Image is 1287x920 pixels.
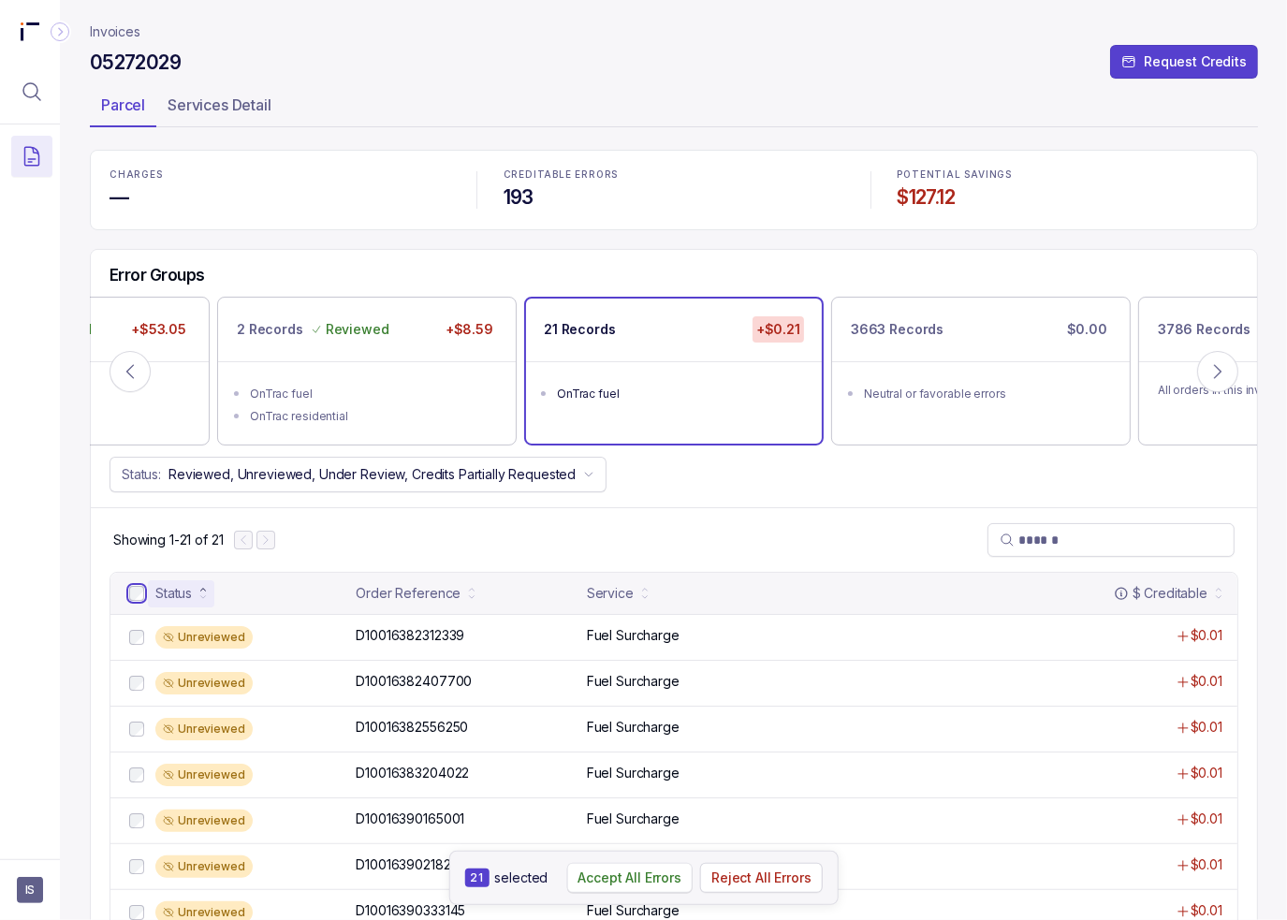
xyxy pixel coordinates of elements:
[168,465,576,484] p: Reviewed, Unreviewed, Under Review, Credits Partially Requested
[326,320,389,339] p: Reviewed
[356,810,464,828] p: D10016390165001
[898,184,1238,211] h4: $127.12
[250,385,495,403] div: OnTrac fuel
[504,184,844,211] h4: 193
[156,90,283,127] li: Tab Services Detail
[90,90,156,127] li: Tab Parcel
[129,586,144,601] input: checkbox-checkbox
[1191,855,1222,874] p: $0.01
[127,316,190,343] p: +$53.05
[587,672,680,691] p: Fuel Surcharge
[129,905,144,920] input: checkbox-checkbox
[155,672,253,694] div: Unreviewed
[587,626,680,645] p: Fuel Surcharge
[101,94,145,116] p: Parcel
[587,718,680,737] p: Fuel Surcharge
[129,676,144,691] input: checkbox-checkbox
[129,630,144,645] input: checkbox-checkbox
[155,855,253,878] div: Unreviewed
[90,22,140,41] nav: breadcrumb
[1063,316,1111,343] p: $0.00
[122,465,161,484] p: Status:
[711,869,812,887] p: Reject All Errors
[898,169,1238,181] p: POTENTIAL SAVINGS
[544,320,616,339] p: 21 Records
[90,90,1258,127] ul: Tab Group
[504,169,844,181] p: CREDITABLE ERRORS
[587,764,680,782] p: Fuel Surcharge
[110,457,607,492] button: Status:Reviewed, Unreviewed, Under Review, Credits Partially Requested
[356,672,472,691] p: D10016382407700
[1144,52,1247,71] p: Request Credits
[113,531,223,549] p: Showing 1-21 of 21
[356,718,468,737] p: D10016382556250
[356,764,469,782] p: D10016383204022
[700,863,823,893] button: Reject All Errors
[90,22,140,41] a: Invoices
[1191,901,1222,920] p: $0.01
[129,813,144,828] input: checkbox-checkbox
[1191,718,1222,737] p: $0.01
[1158,320,1250,339] p: 3786 Records
[1191,764,1222,782] p: $0.01
[566,863,693,893] button: Accept All Errors
[356,901,465,920] p: D10016390333145
[470,870,483,885] p: 21
[557,385,802,403] div: OnTrac fuel
[1191,810,1222,828] p: $0.01
[17,877,43,903] button: User initials
[587,810,680,828] p: Fuel Surcharge
[851,320,943,339] p: 3663 Records
[464,869,489,887] span: Number selected
[753,316,804,343] p: +$0.21
[1114,584,1207,603] div: $ Creditable
[587,901,680,920] p: Fuel Surcharge
[864,385,1109,403] div: Neutral or favorable errors
[129,859,144,874] input: checkbox-checkbox
[129,722,144,737] input: checkbox-checkbox
[1191,672,1222,691] p: $0.01
[90,50,181,76] h4: 05272029
[356,584,461,603] div: Order Reference
[155,718,253,740] div: Unreviewed
[356,626,464,645] p: D10016382312339
[110,265,205,285] h5: Error Groups
[49,21,71,43] div: Collapse Icon
[11,71,52,112] button: Menu Icon Button MagnifyingGlassIcon
[110,169,450,181] p: CHARGES
[356,855,465,874] p: D10016390218222
[1110,45,1258,79] button: Request Credits
[110,184,450,211] h4: —
[11,136,52,177] button: Menu Icon Button DocumentTextIcon
[442,316,497,343] p: +$8.59
[250,407,495,426] div: OnTrac residential
[129,767,144,782] input: checkbox-checkbox
[113,531,223,549] div: Remaining page entries
[587,584,634,603] div: Service
[155,764,253,786] div: Unreviewed
[155,626,253,649] div: Unreviewed
[237,320,303,339] p: 2 Records
[168,94,271,116] p: Services Detail
[1191,626,1222,645] p: $0.01
[155,584,192,603] div: Status
[155,810,253,832] div: Unreviewed
[578,869,681,887] p: Accept All Errors
[495,869,548,887] p: selected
